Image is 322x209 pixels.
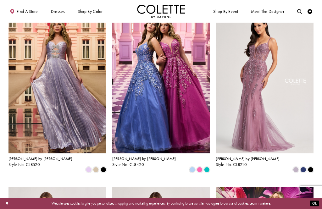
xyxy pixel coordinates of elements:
div: Colette by Daphne Style No. CL8210 [216,157,280,167]
div: Colette by Daphne Style No. CL8420 [112,157,176,167]
a: Visit Colette by Daphne Style No. CL8420 Page [112,11,210,153]
a: Visit Home Page [137,5,185,18]
span: Style No. CL8420 [112,162,144,167]
i: Gold Dust [93,167,99,173]
p: Website uses cookies to give you personalized shopping and marketing experiences. By continuing t... [34,200,288,206]
i: Pink [197,167,203,173]
i: Black [101,167,106,173]
img: Colette by Daphne [137,5,185,18]
a: here [264,201,270,206]
span: Meet the designer [251,9,284,14]
button: Close Dialog [3,199,11,208]
span: Find a store [17,9,38,14]
span: Dresses [50,5,66,18]
a: Check Wishlist [306,5,314,18]
i: Lilac [86,167,92,173]
span: Shop By Event [212,5,239,18]
button: Submit Dialog [310,201,319,206]
i: Heather [293,167,299,173]
span: Shop By Event [213,9,238,14]
div: Colette by Daphne Style No. CL8520 [8,157,72,167]
i: Periwinkle [189,167,195,173]
a: Visit Colette by Daphne Style No. CL8520 Page [8,11,106,153]
span: Dresses [51,9,65,14]
i: Black [308,167,314,173]
a: Visit Colette by Daphne Style No. CL8210 Page [216,11,314,153]
span: Style No. CL8210 [216,162,247,167]
span: [PERSON_NAME] by [PERSON_NAME] [8,156,72,161]
i: Jade [204,167,210,173]
a: Find a store [8,5,39,18]
span: Shop by color [78,9,103,14]
span: Style No. CL8520 [8,162,40,167]
a: Meet the designer [250,5,286,18]
span: Shop by color [76,5,104,18]
span: [PERSON_NAME] by [PERSON_NAME] [216,156,280,161]
i: Navy Blue [300,167,306,173]
a: Toggle search [296,5,303,18]
span: [PERSON_NAME] by [PERSON_NAME] [112,156,176,161]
